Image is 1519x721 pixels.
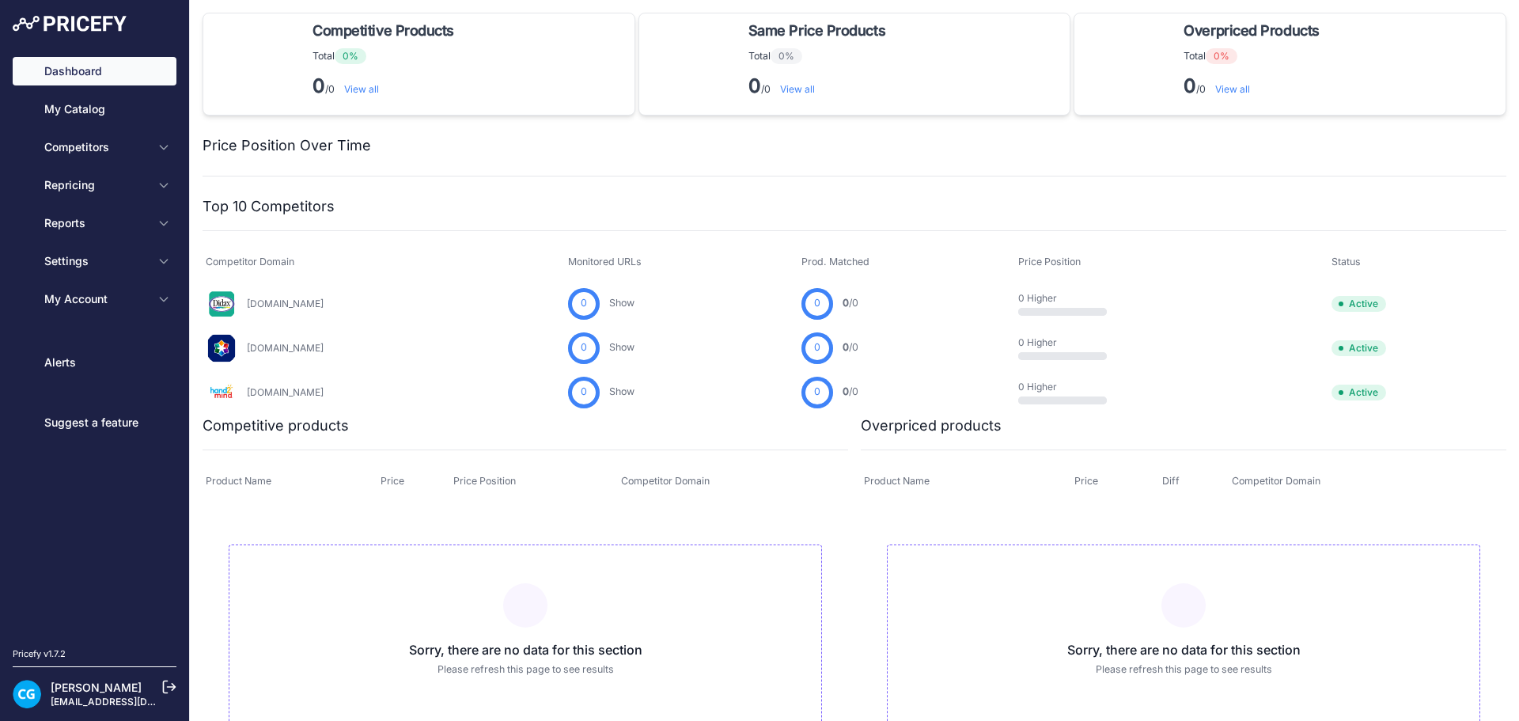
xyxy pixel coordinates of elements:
[51,681,142,694] a: [PERSON_NAME]
[13,95,176,123] a: My Catalog
[1331,296,1386,312] span: Active
[1184,74,1325,99] p: /0
[313,20,454,42] span: Competitive Products
[1018,336,1119,349] p: 0 Higher
[843,385,849,397] span: 0
[748,74,761,97] strong: 0
[814,340,820,355] span: 0
[568,256,642,268] span: Monitored URLs
[313,74,325,97] strong: 0
[247,386,324,398] a: [DOMAIN_NAME]
[13,171,176,199] button: Repricing
[13,133,176,161] button: Competitors
[581,296,587,311] span: 0
[748,48,892,64] p: Total
[13,408,176,437] a: Suggest a feature
[247,342,324,354] a: [DOMAIN_NAME]
[1331,385,1386,400] span: Active
[335,48,366,64] span: 0%
[1018,256,1081,268] span: Price Position
[44,215,148,231] span: Reports
[780,83,815,95] a: View all
[864,475,930,487] span: Product Name
[843,297,849,309] span: 0
[206,256,294,268] span: Competitor Domain
[609,385,634,397] a: Show
[13,348,176,377] a: Alerts
[843,341,849,353] span: 0
[581,340,587,355] span: 0
[801,256,869,268] span: Prod. Matched
[1232,475,1320,487] span: Competitor Domain
[843,385,858,397] a: 0/0
[44,291,148,307] span: My Account
[843,297,858,309] a: 0/0
[581,385,587,400] span: 0
[242,640,809,659] h3: Sorry, there are no data for this section
[1162,475,1180,487] span: Diff
[609,341,634,353] a: Show
[1184,20,1319,42] span: Overpriced Products
[313,74,460,99] p: /0
[344,83,379,95] a: View all
[206,475,271,487] span: Product Name
[1215,83,1250,95] a: View all
[1331,340,1386,356] span: Active
[381,475,404,487] span: Price
[242,662,809,677] p: Please refresh this page to see results
[51,696,216,708] a: [EMAIL_ADDRESS][DOMAIN_NAME]
[44,177,148,193] span: Repricing
[1206,48,1237,64] span: 0%
[13,247,176,275] button: Settings
[771,48,802,64] span: 0%
[13,209,176,237] button: Reports
[13,285,176,313] button: My Account
[13,57,176,628] nav: Sidebar
[247,298,324,309] a: [DOMAIN_NAME]
[1018,292,1119,305] p: 0 Higher
[814,385,820,400] span: 0
[44,139,148,155] span: Competitors
[1074,475,1098,487] span: Price
[13,16,127,32] img: Pricefy Logo
[44,253,148,269] span: Settings
[1184,74,1196,97] strong: 0
[13,57,176,85] a: Dashboard
[203,135,371,157] h2: Price Position Over Time
[203,415,349,437] h2: Competitive products
[621,475,710,487] span: Competitor Domain
[900,640,1467,659] h3: Sorry, there are no data for this section
[453,475,516,487] span: Price Position
[748,74,892,99] p: /0
[861,415,1002,437] h2: Overpriced products
[1018,381,1119,393] p: 0 Higher
[1331,256,1361,268] span: Status
[814,296,820,311] span: 0
[13,647,66,661] div: Pricefy v1.7.2
[609,297,634,309] a: Show
[1184,48,1325,64] p: Total
[900,662,1467,677] p: Please refresh this page to see results
[843,341,858,353] a: 0/0
[313,48,460,64] p: Total
[748,20,885,42] span: Same Price Products
[203,195,335,218] h2: Top 10 Competitors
